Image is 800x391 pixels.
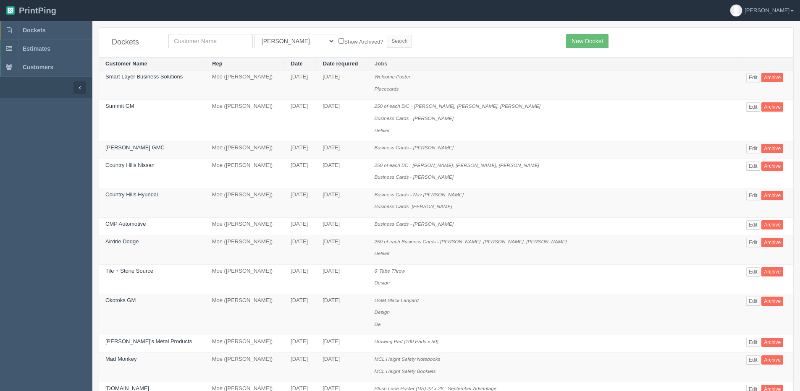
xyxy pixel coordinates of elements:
[746,355,760,365] a: Edit
[375,174,454,180] i: Business Cards - [PERSON_NAME]
[375,192,464,197] i: Business Cards - Nav [PERSON_NAME]
[112,38,156,47] h4: Dockets
[375,309,390,315] i: Design
[284,188,316,217] td: [DATE]
[105,162,155,168] a: Country Hills Nissan
[105,238,139,245] a: Airdrie Dodge
[284,264,316,294] td: [DATE]
[761,73,783,82] a: Archive
[206,353,284,382] td: Moe ([PERSON_NAME])
[375,280,390,285] i: Design
[206,335,284,353] td: Moe ([PERSON_NAME])
[206,100,284,141] td: Moe ([PERSON_NAME])
[730,5,742,16] img: avatar_default-7531ab5dedf162e01f1e0bb0964e6a185e93c5c22dfe317fb01d7f8cd2b1632c.jpg
[761,162,783,171] a: Archive
[746,267,760,276] a: Edit
[316,294,368,335] td: [DATE]
[316,264,368,294] td: [DATE]
[761,355,783,365] a: Archive
[23,45,50,52] span: Estimates
[746,220,760,229] a: Edit
[206,294,284,335] td: Moe ([PERSON_NAME])
[338,36,383,46] label: Show Archived?
[105,297,136,303] a: Okotoks GM
[316,159,368,188] td: [DATE]
[105,221,146,227] a: CMP Automotive
[105,191,158,198] a: Country Hills Hyundai
[387,35,412,47] input: Search
[105,268,153,274] a: Tile + Stone Source
[375,339,439,344] i: Drawing Pad (100 Pads x 50)
[761,297,783,306] a: Archive
[212,60,223,67] a: Rep
[284,294,316,335] td: [DATE]
[316,188,368,217] td: [DATE]
[206,70,284,100] td: Moe ([PERSON_NAME])
[746,162,760,171] a: Edit
[316,353,368,382] td: [DATE]
[761,267,783,276] a: Archive
[284,217,316,235] td: [DATE]
[375,145,454,150] i: Business Cards - [PERSON_NAME]
[761,338,783,347] a: Archive
[23,27,45,34] span: Dockets
[284,141,316,159] td: [DATE]
[316,335,368,353] td: [DATE]
[746,191,760,200] a: Edit
[105,356,136,362] a: Mad Monkey
[375,162,539,168] i: 250 of each BC - [PERSON_NAME], [PERSON_NAME], [PERSON_NAME]
[206,264,284,294] td: Moe ([PERSON_NAME])
[375,86,399,91] i: Placecards
[105,103,134,109] a: Summit GM
[375,128,390,133] i: Deliver
[566,34,609,48] a: New Docket
[375,74,411,79] i: Welcome Poster
[105,144,165,151] a: [PERSON_NAME] GMC
[761,191,783,200] a: Archive
[105,60,147,67] a: Customer Name
[168,34,253,48] input: Customer Name
[746,73,760,82] a: Edit
[316,217,368,235] td: [DATE]
[761,144,783,153] a: Archive
[368,57,740,70] th: Jobs
[206,141,284,159] td: Moe ([PERSON_NAME])
[375,103,541,109] i: 250 of each B/C - [PERSON_NAME], [PERSON_NAME], [PERSON_NAME]
[206,159,284,188] td: Moe ([PERSON_NAME])
[375,221,454,227] i: Business Cards - [PERSON_NAME]
[375,115,454,121] i: Business Cards - [PERSON_NAME]
[746,102,760,112] a: Edit
[746,144,760,153] a: Edit
[375,250,390,256] i: Deliver
[206,235,284,264] td: Moe ([PERSON_NAME])
[746,338,760,347] a: Edit
[338,38,344,44] input: Show Archived?
[316,100,368,141] td: [DATE]
[316,235,368,264] td: [DATE]
[316,141,368,159] td: [DATE]
[323,60,358,67] a: Date required
[284,235,316,264] td: [DATE]
[206,188,284,217] td: Moe ([PERSON_NAME])
[375,321,381,327] i: De
[284,159,316,188] td: [DATE]
[375,203,452,209] i: Business Cards -[PERSON_NAME]
[284,70,316,100] td: [DATE]
[761,102,783,112] a: Archive
[206,217,284,235] td: Moe ([PERSON_NAME])
[375,268,405,274] i: 6’ Tabe Throw
[375,368,436,374] i: MCL Height Safety Booklets
[284,100,316,141] td: [DATE]
[316,70,368,100] td: [DATE]
[761,220,783,229] a: Archive
[375,356,441,362] i: MCL Height Safety Notebooks
[23,64,53,70] span: Customers
[746,238,760,247] a: Edit
[375,386,497,391] i: Blush Lane Poster (DS) 22 x 28 - September Advantage
[6,6,15,15] img: logo-3e63b451c926e2ac314895c53de4908e5d424f24456219fb08d385ab2e579770.png
[761,238,783,247] a: Archive
[375,297,419,303] i: OGM Black Lanyard
[746,297,760,306] a: Edit
[284,353,316,382] td: [DATE]
[375,239,567,244] i: 250 of each Business Cards - [PERSON_NAME], [PERSON_NAME], [PERSON_NAME]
